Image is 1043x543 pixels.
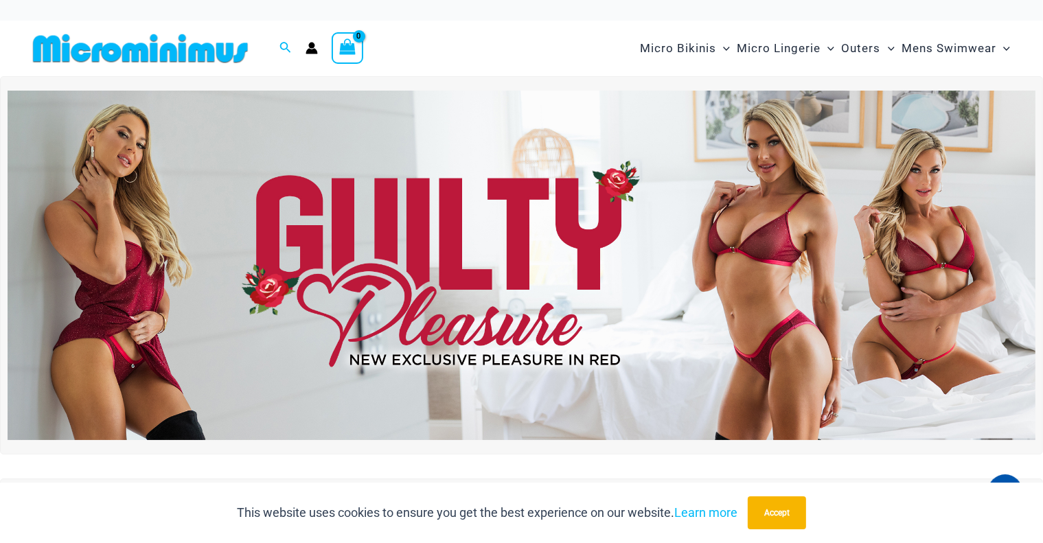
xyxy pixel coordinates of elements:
a: Micro BikinisMenu ToggleMenu Toggle [637,27,733,69]
span: Outers [842,31,881,66]
span: Micro Lingerie [737,31,821,66]
span: Mens Swimwear [902,31,996,66]
a: Micro LingerieMenu ToggleMenu Toggle [733,27,838,69]
button: Accept [748,496,806,529]
span: Menu Toggle [821,31,834,66]
img: MM SHOP LOGO FLAT [27,33,253,64]
span: Menu Toggle [716,31,730,66]
a: Mens SwimwearMenu ToggleMenu Toggle [898,27,1013,69]
a: Account icon link [306,42,318,54]
a: Search icon link [279,40,292,57]
nav: Site Navigation [634,25,1016,71]
a: OutersMenu ToggleMenu Toggle [838,27,898,69]
span: Menu Toggle [881,31,895,66]
span: Menu Toggle [996,31,1010,66]
a: Learn more [674,505,737,520]
img: Guilty Pleasures Red Lingerie [8,91,1035,440]
span: Micro Bikinis [640,31,716,66]
p: This website uses cookies to ensure you get the best experience on our website. [237,502,737,523]
a: View Shopping Cart, empty [332,32,363,64]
